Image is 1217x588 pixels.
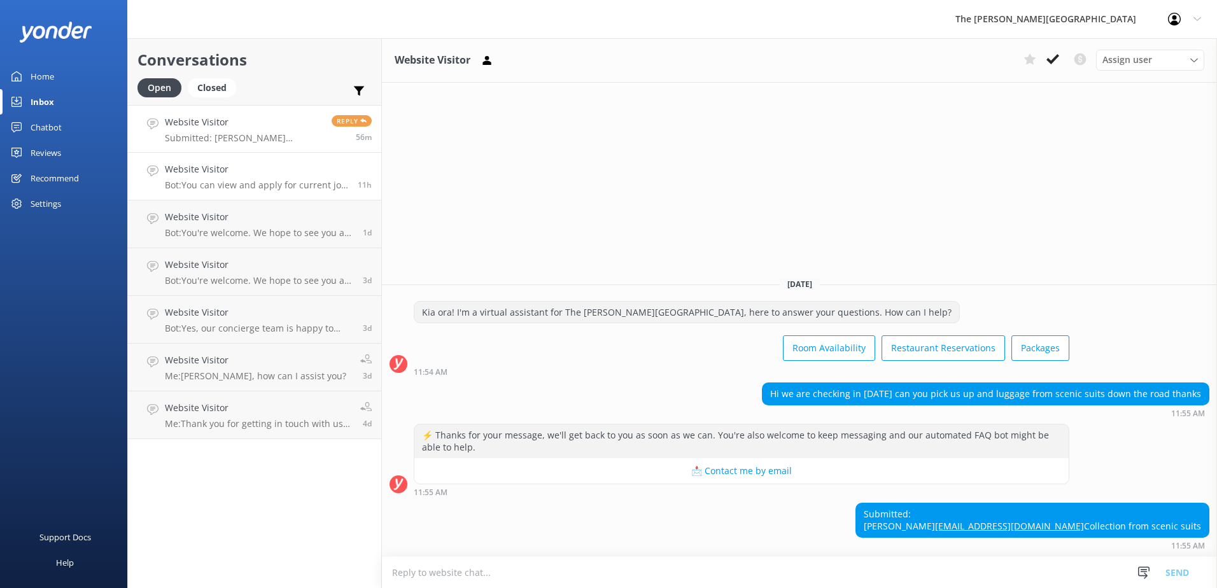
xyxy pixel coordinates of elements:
[137,78,181,97] div: Open
[363,275,372,286] span: Sep 17 2025 05:13am (UTC +12:00) Pacific/Auckland
[363,323,372,333] span: Sep 17 2025 04:55am (UTC +12:00) Pacific/Auckland
[165,210,353,224] h4: Website Visitor
[128,391,381,439] a: Website VisitorMe:Thank you for getting in touch with us, would you like to inquire about The Ult...
[128,344,381,391] a: Website VisitorMe:[PERSON_NAME], how can I assist you?3d
[128,248,381,296] a: Website VisitorBot:You're welcome. We hope to see you at The [PERSON_NAME][GEOGRAPHIC_DATA] soon!3d
[31,64,54,89] div: Home
[356,132,372,143] span: Sep 20 2025 11:55am (UTC +12:00) Pacific/Auckland
[414,367,1069,376] div: Sep 20 2025 11:54am (UTC +12:00) Pacific/Auckland
[19,22,92,43] img: yonder-white-logo.png
[414,302,959,323] div: Kia ora! I'm a virtual assistant for The [PERSON_NAME][GEOGRAPHIC_DATA], here to answer your ques...
[414,489,447,496] strong: 11:55 AM
[188,80,243,94] a: Closed
[1011,335,1069,361] button: Packages
[165,258,353,272] h4: Website Visitor
[39,524,91,550] div: Support Docs
[363,418,372,429] span: Sep 16 2025 04:37am (UTC +12:00) Pacific/Auckland
[165,323,353,334] p: Bot: Yes, our concierge team is happy to help plan your itinerary, including booking boat trips, ...
[165,305,353,319] h4: Website Visitor
[165,275,353,286] p: Bot: You're welcome. We hope to see you at The [PERSON_NAME][GEOGRAPHIC_DATA] soon!
[165,162,348,176] h4: Website Visitor
[882,335,1005,361] button: Restaurant Reservations
[395,52,470,69] h3: Website Visitor
[935,520,1084,532] a: [EMAIL_ADDRESS][DOMAIN_NAME]
[363,370,372,381] span: Sep 16 2025 10:37pm (UTC +12:00) Pacific/Auckland
[165,418,351,430] p: Me: Thank you for getting in touch with us, would you like to inquire about The Ultimate Heli-Ski...
[165,401,351,415] h4: Website Visitor
[31,115,62,140] div: Chatbot
[780,279,820,290] span: [DATE]
[137,48,372,72] h2: Conversations
[414,458,1069,484] button: 📩 Contact me by email
[165,115,322,129] h4: Website Visitor
[783,335,875,361] button: Room Availability
[31,140,61,165] div: Reviews
[137,80,188,94] a: Open
[128,153,381,200] a: Website VisitorBot:You can view and apply for current job openings at The [PERSON_NAME][GEOGRAPHI...
[1171,410,1205,417] strong: 11:55 AM
[762,409,1209,417] div: Sep 20 2025 11:55am (UTC +12:00) Pacific/Auckland
[363,227,372,238] span: Sep 19 2025 01:36am (UTC +12:00) Pacific/Auckland
[165,179,348,191] p: Bot: You can view and apply for current job openings at The [PERSON_NAME][GEOGRAPHIC_DATA] by vis...
[763,383,1209,405] div: Hi we are checking in [DATE] can you pick us up and luggage from scenic suits down the road thanks
[128,200,381,248] a: Website VisitorBot:You're welcome. We hope to see you at The [PERSON_NAME][GEOGRAPHIC_DATA] soon!1d
[856,503,1209,537] div: Submitted: [PERSON_NAME] Collection from scenic suits
[31,89,54,115] div: Inbox
[165,353,346,367] h4: Website Visitor
[165,370,346,382] p: Me: [PERSON_NAME], how can I assist you?
[56,550,74,575] div: Help
[1096,50,1204,70] div: Assign User
[358,179,372,190] span: Sep 20 2025 12:58am (UTC +12:00) Pacific/Auckland
[128,105,381,153] a: Website VisitorSubmitted: [PERSON_NAME] [EMAIL_ADDRESS][DOMAIN_NAME] Collection from scenic suits...
[414,487,1069,496] div: Sep 20 2025 11:55am (UTC +12:00) Pacific/Auckland
[855,541,1209,550] div: Sep 20 2025 11:55am (UTC +12:00) Pacific/Auckland
[165,227,353,239] p: Bot: You're welcome. We hope to see you at The [PERSON_NAME][GEOGRAPHIC_DATA] soon!
[1102,53,1152,67] span: Assign user
[332,115,372,127] span: Reply
[128,296,381,344] a: Website VisitorBot:Yes, our concierge team is happy to help plan your itinerary, including bookin...
[165,132,322,144] p: Submitted: [PERSON_NAME] [EMAIL_ADDRESS][DOMAIN_NAME] Collection from scenic suits
[31,191,61,216] div: Settings
[1171,542,1205,550] strong: 11:55 AM
[31,165,79,191] div: Recommend
[188,78,236,97] div: Closed
[414,424,1069,458] div: ⚡ Thanks for your message, we'll get back to you as soon as we can. You're also welcome to keep m...
[414,368,447,376] strong: 11:54 AM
